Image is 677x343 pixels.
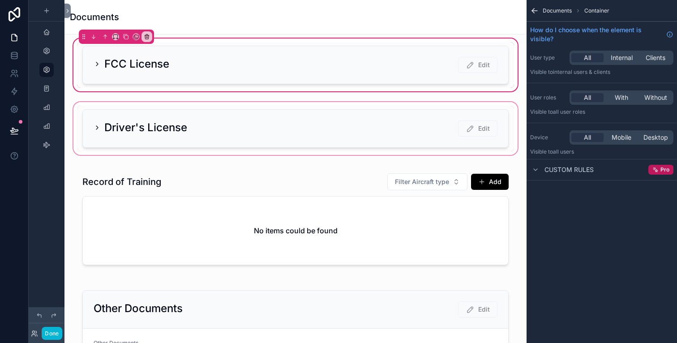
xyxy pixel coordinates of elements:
a: How do I choose when the element is visible? [530,26,673,43]
label: Device [530,134,566,141]
span: Clients [646,53,665,62]
span: Mobile [612,133,631,142]
span: Without [644,93,667,102]
span: Internal users & clients [553,69,610,75]
h1: Documents [70,11,119,23]
button: Done [42,327,62,340]
p: Visible to [530,108,673,116]
span: All user roles [553,108,585,115]
span: Desktop [643,133,668,142]
span: all users [553,148,574,155]
span: All [584,93,591,102]
span: All [584,53,591,62]
span: All [584,133,591,142]
span: Custom rules [544,165,594,174]
span: With [615,93,628,102]
label: User type [530,54,566,61]
label: User roles [530,94,566,101]
span: Internal [611,53,633,62]
span: Documents [543,7,572,14]
span: Pro [660,166,669,173]
p: Visible to [530,69,673,76]
span: Container [584,7,609,14]
p: Visible to [530,148,673,155]
span: How do I choose when the element is visible? [530,26,663,43]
